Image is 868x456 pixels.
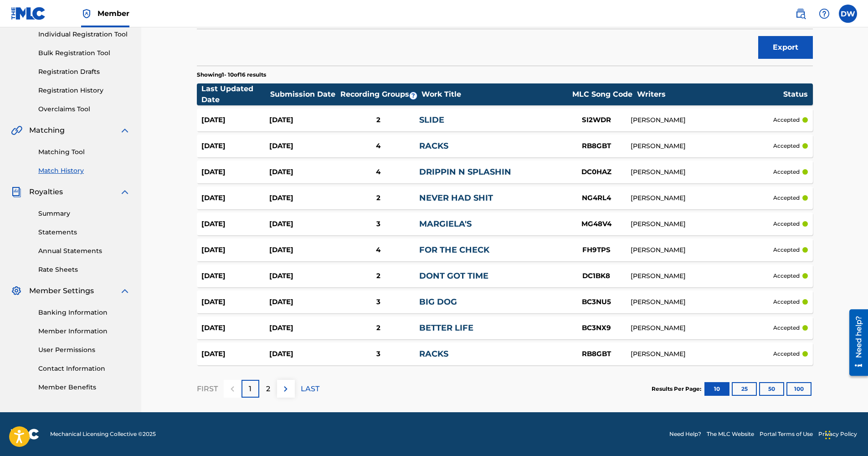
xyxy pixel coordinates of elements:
[410,92,417,99] span: ?
[11,187,22,197] img: Royalties
[419,141,448,151] a: RACKS
[38,383,130,392] a: Member Benefits
[562,193,631,203] div: NG4RL4
[773,194,800,202] p: accepted
[201,245,269,255] div: [DATE]
[842,306,868,379] iframe: Resource Center
[419,323,473,333] a: BETTER LIFE
[773,116,800,124] p: accepted
[707,430,754,438] a: The MLC Website
[197,383,218,394] p: FIRST
[269,245,337,255] div: [DATE]
[773,350,800,358] p: accepted
[631,141,774,151] div: [PERSON_NAME]
[773,246,800,254] p: accepted
[269,297,337,307] div: [DATE]
[631,297,774,307] div: [PERSON_NAME]
[201,193,269,203] div: [DATE]
[119,125,130,136] img: expand
[783,89,808,100] div: Status
[631,271,774,281] div: [PERSON_NAME]
[419,115,444,125] a: SLIDE
[337,193,419,203] div: 2
[631,167,774,177] div: [PERSON_NAME]
[201,349,269,359] div: [DATE]
[562,167,631,177] div: DC0HAZ
[38,147,130,157] a: Matching Tool
[249,383,252,394] p: 1
[269,167,337,177] div: [DATE]
[269,349,337,359] div: [DATE]
[11,125,22,136] img: Matching
[269,193,337,203] div: [DATE]
[631,115,774,125] div: [PERSON_NAME]
[759,382,784,396] button: 50
[270,89,339,100] div: Submission Date
[419,219,472,229] a: MARGIELA'S
[773,220,800,228] p: accepted
[419,349,448,359] a: RACKS
[119,187,130,197] img: expand
[201,167,269,177] div: [DATE]
[337,219,419,229] div: 3
[419,297,457,307] a: BIG DOG
[201,271,269,281] div: [DATE]
[562,349,631,359] div: RB8GBT
[201,219,269,229] div: [DATE]
[795,8,806,19] img: search
[337,245,419,255] div: 4
[119,285,130,296] img: expand
[760,430,813,438] a: Portal Terms of Use
[562,271,631,281] div: DC1BK8
[568,89,637,100] div: MLC Song Code
[419,245,489,255] a: FOR THE CHECK
[419,167,511,177] a: DRIPPIN N SPLASHIN
[301,383,319,394] p: LAST
[11,429,39,440] img: logo
[822,412,868,456] iframe: Chat Widget
[631,219,774,229] div: [PERSON_NAME]
[637,89,783,100] div: Writers
[773,324,800,332] p: accepted
[266,383,270,394] p: 2
[269,115,337,125] div: [DATE]
[29,285,94,296] span: Member Settings
[269,271,337,281] div: [DATE]
[38,308,130,317] a: Banking Information
[280,383,291,394] img: right
[38,209,130,218] a: Summary
[337,271,419,281] div: 2
[98,8,129,19] span: Member
[669,430,701,438] a: Need Help?
[773,168,800,176] p: accepted
[839,5,857,23] div: User Menu
[773,272,800,280] p: accepted
[29,125,65,136] span: Matching
[819,8,830,19] img: help
[337,349,419,359] div: 3
[11,285,22,296] img: Member Settings
[201,297,269,307] div: [DATE]
[732,382,757,396] button: 25
[38,67,130,77] a: Registration Drafts
[773,298,800,306] p: accepted
[704,382,729,396] button: 10
[339,89,421,100] div: Recording Groups
[50,430,156,438] span: Mechanical Licensing Collective © 2025
[197,71,266,79] p: Showing 1 - 10 of 16 results
[38,30,130,39] a: Individual Registration Tool
[269,141,337,151] div: [DATE]
[38,326,130,336] a: Member Information
[791,5,810,23] a: Public Search
[11,7,46,20] img: MLC Logo
[815,5,833,23] div: Help
[81,8,92,19] img: Top Rightsholder
[419,193,493,203] a: NEVER HAD SHIT
[337,323,419,333] div: 2
[38,246,130,256] a: Annual Statements
[337,297,419,307] div: 3
[38,345,130,355] a: User Permissions
[562,245,631,255] div: FH9TPS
